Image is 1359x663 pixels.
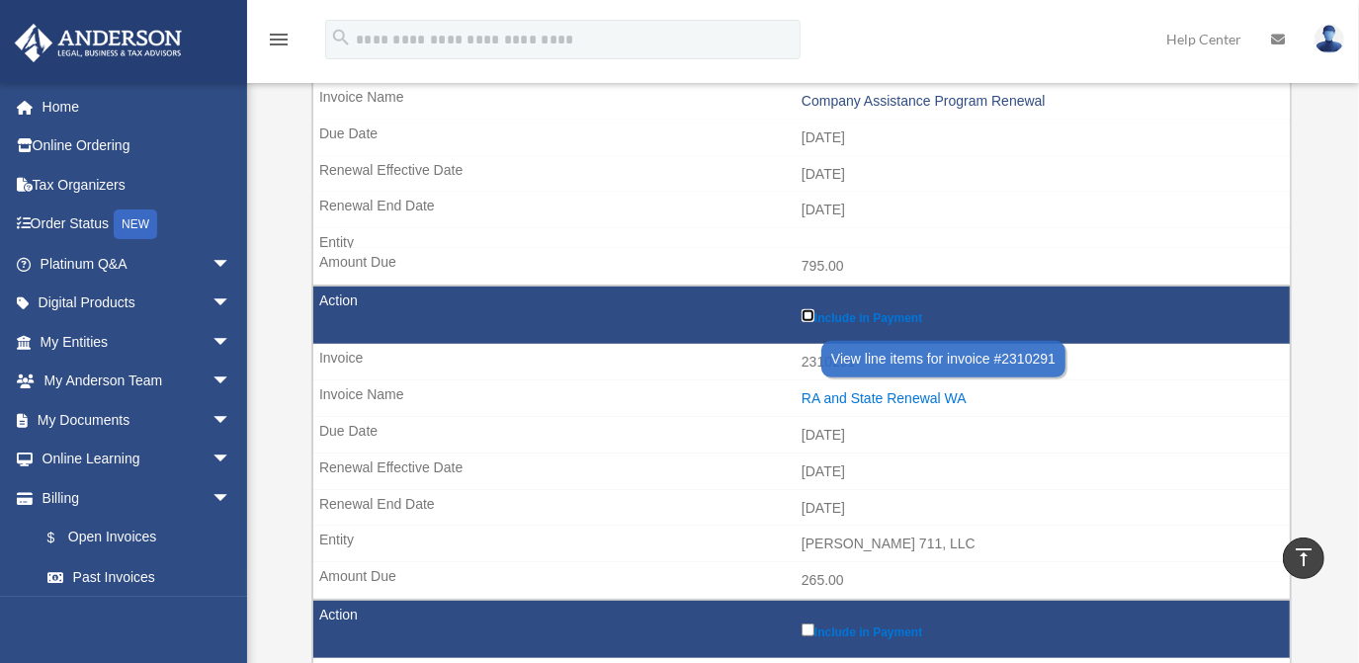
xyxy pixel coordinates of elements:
[313,192,1290,229] td: [DATE]
[802,93,1280,110] div: Company Assistance Program Renewal
[330,27,352,48] i: search
[313,156,1290,194] td: [DATE]
[802,390,1280,407] div: RA and State Renewal WA
[28,518,241,558] a: $Open Invoices
[58,526,68,550] span: $
[212,440,251,480] span: arrow_drop_down
[1283,538,1324,579] a: vertical_align_top
[1292,545,1316,569] i: vertical_align_top
[802,623,814,636] input: Include in Payment
[313,248,1290,286] td: 795.00
[313,526,1290,563] td: [PERSON_NAME] 711, LLC
[1315,25,1344,53] img: User Pic
[28,597,251,636] a: Manage Payments
[212,400,251,441] span: arrow_drop_down
[267,28,291,51] i: menu
[114,209,157,239] div: NEW
[802,620,1280,639] label: Include in Payment
[14,126,261,166] a: Online Ordering
[313,490,1290,528] td: [DATE]
[313,120,1290,157] td: [DATE]
[14,205,261,245] a: Order StatusNEW
[313,454,1290,491] td: [DATE]
[14,284,261,323] a: Digital Productsarrow_drop_down
[14,87,261,126] a: Home
[313,417,1290,455] td: [DATE]
[14,478,251,518] a: Billingarrow_drop_down
[14,244,261,284] a: Platinum Q&Aarrow_drop_down
[212,322,251,363] span: arrow_drop_down
[212,362,251,402] span: arrow_drop_down
[267,35,291,51] a: menu
[212,284,251,324] span: arrow_drop_down
[802,305,1280,325] label: Include in Payment
[28,557,251,597] a: Past Invoices
[14,362,261,401] a: My Anderson Teamarrow_drop_down
[212,478,251,519] span: arrow_drop_down
[14,322,261,362] a: My Entitiesarrow_drop_down
[212,244,251,285] span: arrow_drop_down
[9,24,188,62] img: Anderson Advisors Platinum Portal
[313,344,1290,381] td: 2310291
[14,440,261,479] a: Online Learningarrow_drop_down
[802,309,814,322] input: Include in Payment
[313,562,1290,600] td: 265.00
[14,165,261,205] a: Tax Organizers
[14,400,261,440] a: My Documentsarrow_drop_down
